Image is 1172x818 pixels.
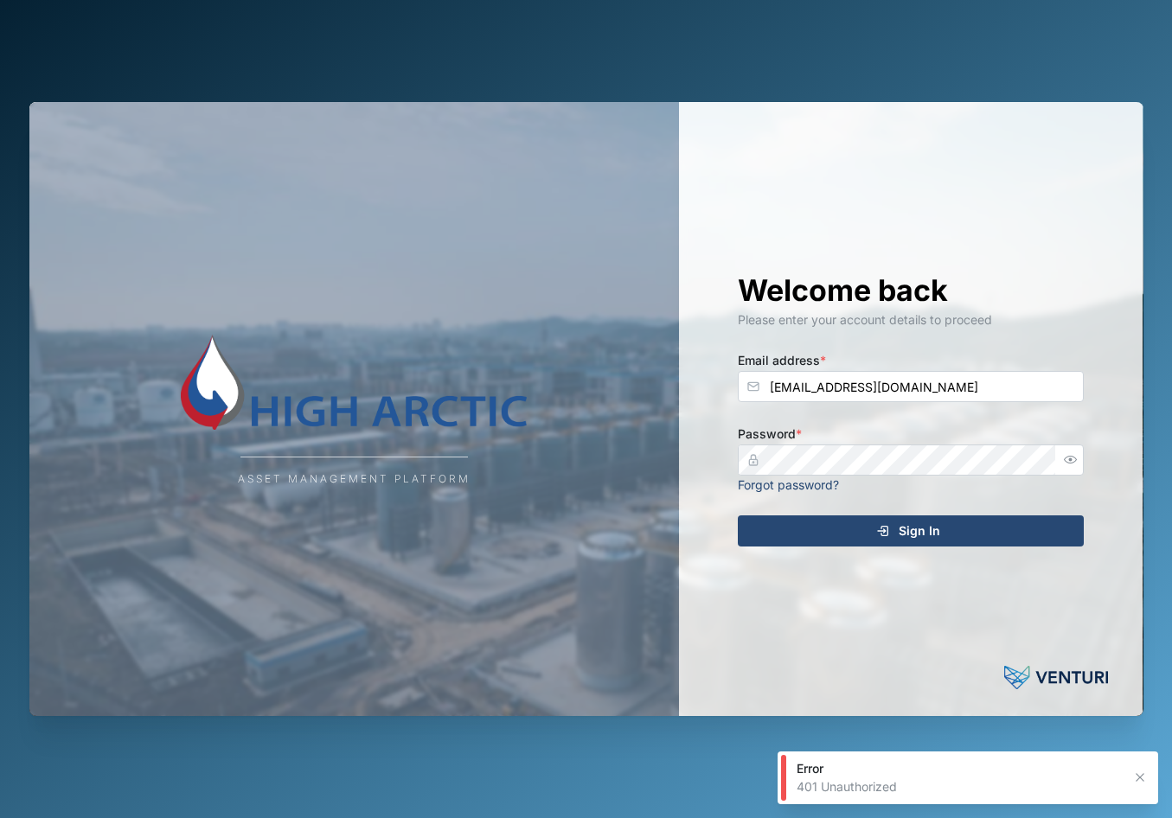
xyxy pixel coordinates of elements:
[797,778,1122,796] div: 401 Unauthorized
[738,515,1084,546] button: Sign In
[738,272,1084,310] h1: Welcome back
[238,471,471,488] div: Asset Management Platform
[738,425,802,444] label: Password
[738,371,1084,402] input: Enter your email
[181,330,527,434] img: Company Logo
[738,310,1084,329] div: Please enter your account details to proceed
[738,477,839,492] a: Forgot password?
[797,760,1122,777] div: Error
[738,351,826,370] label: Email address
[1004,661,1108,695] img: Venturi
[899,516,940,546] span: Sign In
